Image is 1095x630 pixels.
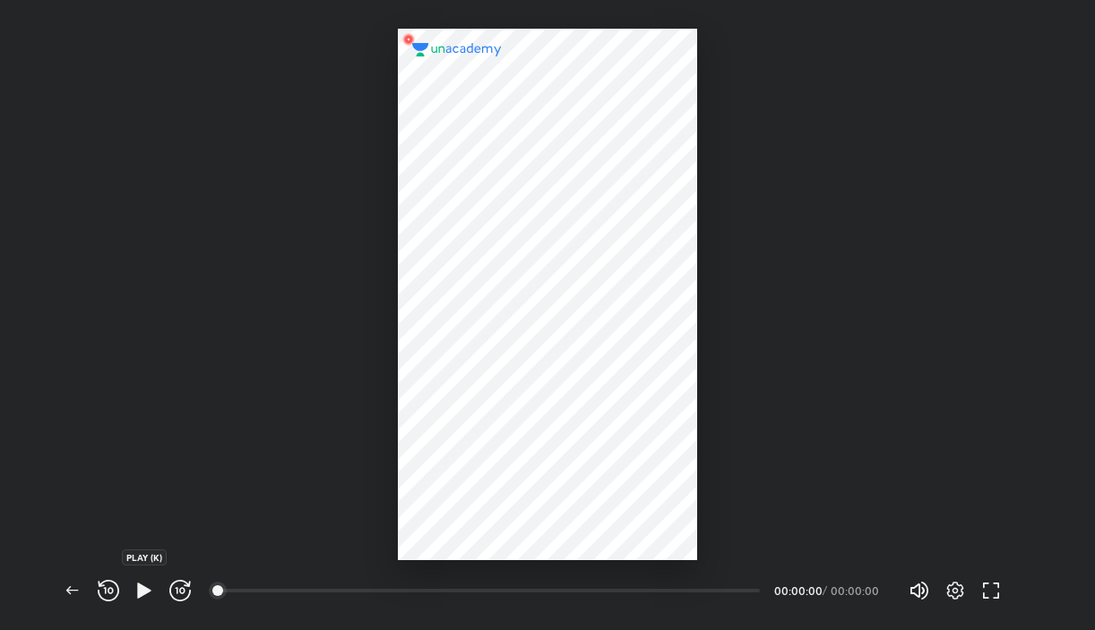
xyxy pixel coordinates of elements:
[831,585,880,596] div: 00:00:00
[412,43,502,56] img: logo.2a7e12a2.svg
[774,585,819,596] div: 00:00:00
[823,585,827,596] div: /
[398,29,419,50] img: wMgqJGBwKWe8AAAAABJRU5ErkJggg==
[122,549,167,565] div: PLAY (K)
